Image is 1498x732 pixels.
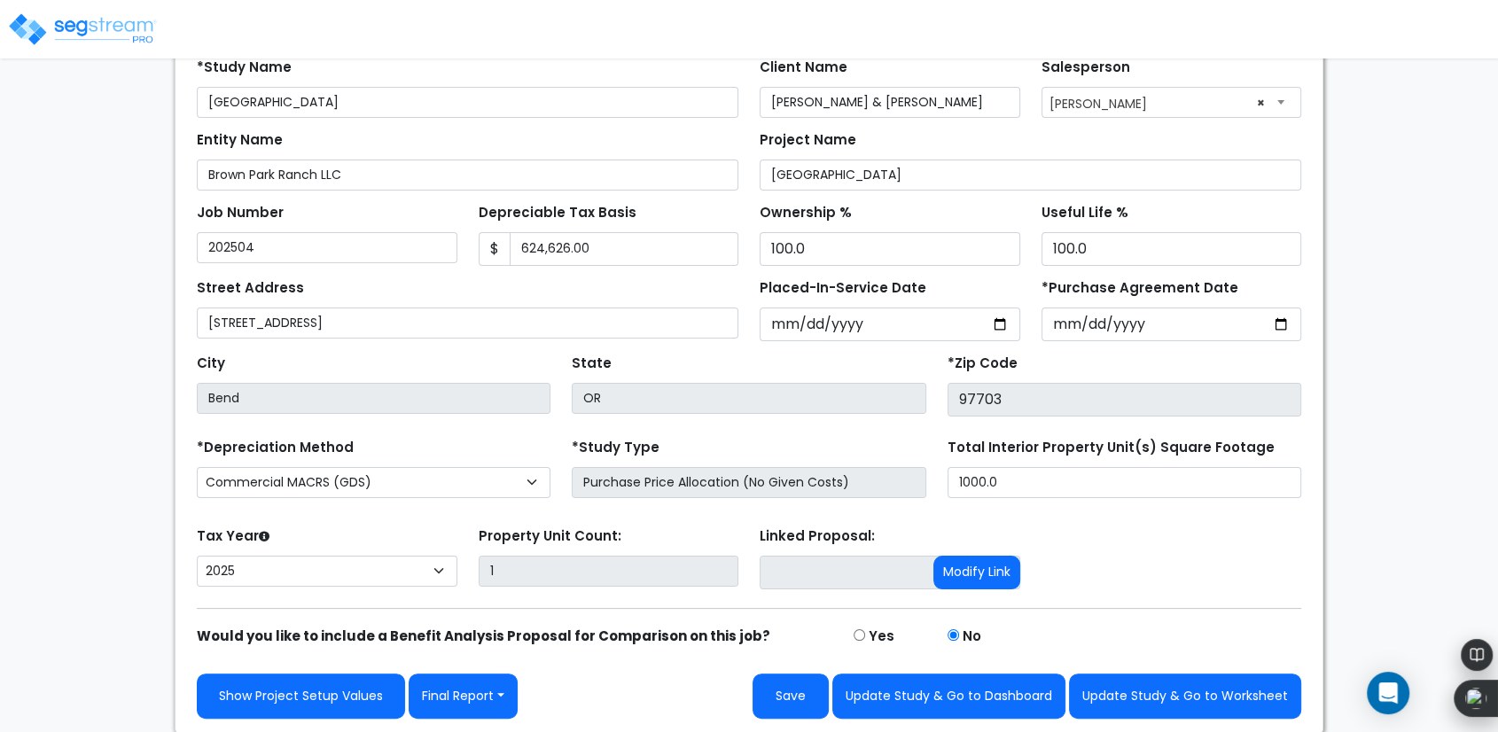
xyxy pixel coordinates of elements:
label: Depreciable Tax Basis [479,203,636,223]
input: Client Name [760,87,1020,118]
label: Total Interior Property Unit(s) Square Footage [948,438,1275,458]
input: Depreciation [1042,232,1302,266]
label: Street Address [197,278,304,299]
label: No [963,627,981,647]
label: *Study Type [572,438,659,458]
input: Street Address [197,308,738,339]
label: Entity Name [197,130,283,151]
button: Final Report [409,674,518,719]
label: Tax Year [197,526,269,547]
label: Client Name [760,58,847,78]
input: Study Name [197,87,738,118]
span: $ [479,232,511,266]
input: Project Name [760,160,1301,191]
button: Update Study & Go to Dashboard [832,674,1065,719]
label: Linked Proposal: [760,526,875,547]
input: Purchase Date [1042,308,1302,341]
label: *Purchase Agreement Date [1042,278,1238,299]
input: 0.00 [510,232,739,266]
button: Update Study & Go to Worksheet [1069,674,1301,719]
label: Property Unit Count: [479,526,621,547]
a: Show Project Setup Values [197,674,405,719]
strong: Would you like to include a Benefit Analysis Proposal for Comparison on this job? [197,627,770,645]
input: total square foot [948,467,1301,498]
label: City [197,354,225,374]
input: Entity Name [197,160,738,191]
label: Project Name [760,130,856,151]
label: State [572,354,612,374]
label: Ownership % [760,203,852,223]
span: Casey Haynes [1042,87,1302,118]
label: Salesperson [1042,58,1130,78]
label: *Study Name [197,58,292,78]
input: Zip Code [948,383,1301,417]
label: *Depreciation Method [197,438,354,458]
label: Placed-In-Service Date [760,278,926,299]
label: *Zip Code [948,354,1018,374]
button: Modify Link [933,556,1020,589]
input: Ownership [760,232,1020,266]
label: Yes [869,627,894,647]
span: Casey Haynes [1042,88,1301,116]
label: Useful Life % [1042,203,1128,223]
div: Open Intercom Messenger [1367,672,1409,714]
span: × [1257,90,1265,115]
img: logo_pro_r.png [7,12,158,47]
button: Save [753,674,829,719]
input: Building Count [479,556,739,587]
label: Job Number [197,203,284,223]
